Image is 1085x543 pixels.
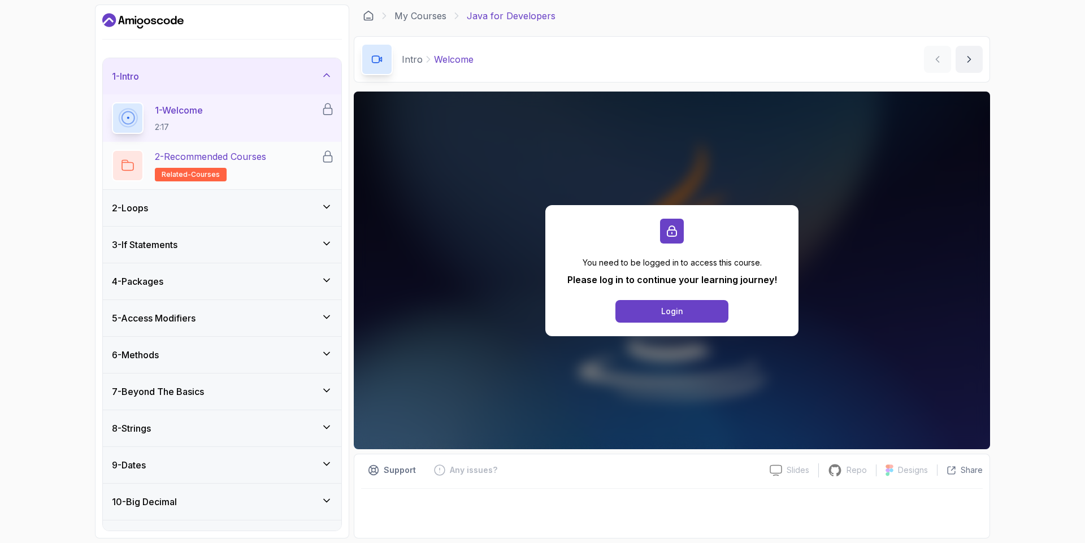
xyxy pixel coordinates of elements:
[155,150,266,163] p: 2 - Recommended Courses
[847,464,867,476] p: Repo
[112,150,332,181] button: 2-Recommended Coursesrelated-courses
[112,275,163,288] h3: 4 - Packages
[112,348,159,362] h3: 6 - Methods
[956,46,983,73] button: next content
[103,190,341,226] button: 2-Loops
[112,238,177,251] h3: 3 - If Statements
[103,300,341,336] button: 5-Access Modifiers
[103,447,341,483] button: 9-Dates
[103,227,341,263] button: 3-If Statements
[384,464,416,476] p: Support
[434,53,474,66] p: Welcome
[961,464,983,476] p: Share
[155,121,203,133] p: 2:17
[103,373,341,410] button: 7-Beyond The Basics
[112,311,196,325] h3: 5 - Access Modifiers
[394,9,446,23] a: My Courses
[898,464,928,476] p: Designs
[567,257,777,268] p: You need to be logged in to access this course.
[661,306,683,317] div: Login
[112,102,332,134] button: 1-Welcome2:17
[361,461,423,479] button: Support button
[787,464,809,476] p: Slides
[103,263,341,299] button: 4-Packages
[103,58,341,94] button: 1-Intro
[103,484,341,520] button: 10-Big Decimal
[112,385,204,398] h3: 7 - Beyond The Basics
[567,273,777,286] p: Please log in to continue your learning journey!
[162,170,220,179] span: related-courses
[112,201,148,215] h3: 2 - Loops
[450,464,497,476] p: Any issues?
[467,9,555,23] p: Java for Developers
[363,10,374,21] a: Dashboard
[112,422,151,435] h3: 8 - Strings
[112,458,146,472] h3: 9 - Dates
[112,495,177,509] h3: 10 - Big Decimal
[924,46,951,73] button: previous content
[102,12,184,30] a: Dashboard
[103,410,341,446] button: 8-Strings
[402,53,423,66] p: Intro
[155,103,203,117] p: 1 - Welcome
[103,337,341,373] button: 6-Methods
[112,69,139,83] h3: 1 - Intro
[937,464,983,476] button: Share
[615,300,728,323] button: Login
